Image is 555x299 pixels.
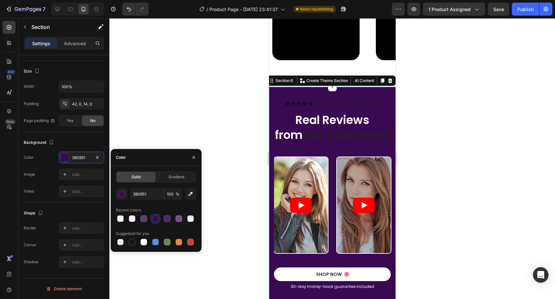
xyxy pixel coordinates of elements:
div: Image [24,171,35,177]
span: No [90,118,95,124]
div: Open Intercom Messenger [533,267,549,283]
span: Yes [67,118,73,124]
div: Color [116,155,126,160]
div: Beta [5,119,16,124]
span: % [176,191,179,197]
div: Undo/Redo [122,3,149,16]
div: 42, 0, 14, 0 [72,101,103,107]
div: Shape [24,209,44,218]
span: Need republishing [300,6,333,12]
div: Add... [72,172,103,178]
input: Auto [59,81,104,92]
div: Shadow [24,259,39,265]
div: Add... [72,242,103,248]
div: Publish [517,6,534,13]
div: Padding [24,101,39,107]
div: Add... [72,259,103,265]
p: 7 [43,5,45,13]
div: Size [24,67,41,76]
div: 450 [6,69,16,75]
div: Video [24,188,34,194]
input: Eg: FFFFFF [130,188,164,200]
span: Gradient [168,174,184,180]
div: Width [24,84,34,89]
div: Border [24,225,36,231]
p: Advanced [64,40,86,47]
span: Product Page - [DATE] 23:41:37 [209,6,278,13]
span: Save [493,7,504,12]
span: Solid [131,174,141,180]
div: 390951 [72,155,91,161]
button: 7 [3,3,48,16]
div: Background [24,138,55,147]
iframe: Design area [269,18,396,299]
div: Color [24,155,34,160]
span: / [206,6,208,13]
p: Section [31,23,85,31]
button: Save [488,3,509,16]
div: Add... [72,189,103,195]
div: Corner [24,242,37,248]
div: Page padding [24,118,55,124]
div: Delete element [46,285,82,293]
div: Recent colors [116,207,141,213]
p: Settings [32,40,50,47]
div: Add... [72,225,103,231]
button: Delete element [24,284,104,294]
button: 1 product assigned [423,3,485,16]
span: 1 product assigned [428,6,471,13]
button: Publish [512,3,539,16]
div: Suggested for you [116,231,149,237]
